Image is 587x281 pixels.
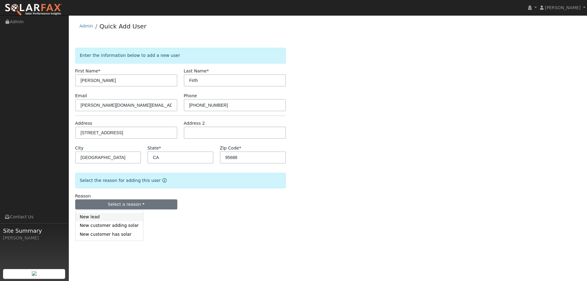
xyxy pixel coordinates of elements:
[3,227,65,235] span: Site Summary
[75,48,286,63] div: Enter the information below to add a new user
[75,173,286,188] div: Select the reason for adding this user
[545,5,581,10] span: [PERSON_NAME]
[75,120,92,127] label: Address
[32,271,37,276] img: retrieve
[184,120,205,127] label: Address 2
[5,3,62,16] img: SolarFax
[79,24,93,28] a: Admin
[75,199,177,210] button: Select a reason
[76,230,143,238] a: New customer has solar
[76,213,143,221] a: New lead
[159,146,161,150] span: Required
[75,93,87,99] label: Email
[161,178,167,183] a: Reason for new user
[220,145,241,151] label: Zip Code
[3,235,65,241] div: [PERSON_NAME]
[184,93,197,99] label: Phone
[239,146,241,150] span: Required
[99,23,146,30] a: Quick Add User
[207,68,209,73] span: Required
[75,68,101,74] label: First Name
[75,193,91,199] label: Reason
[76,221,143,230] a: New customer adding solar
[98,68,100,73] span: Required
[147,145,161,151] label: State
[184,68,209,74] label: Last Name
[75,145,84,151] label: City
